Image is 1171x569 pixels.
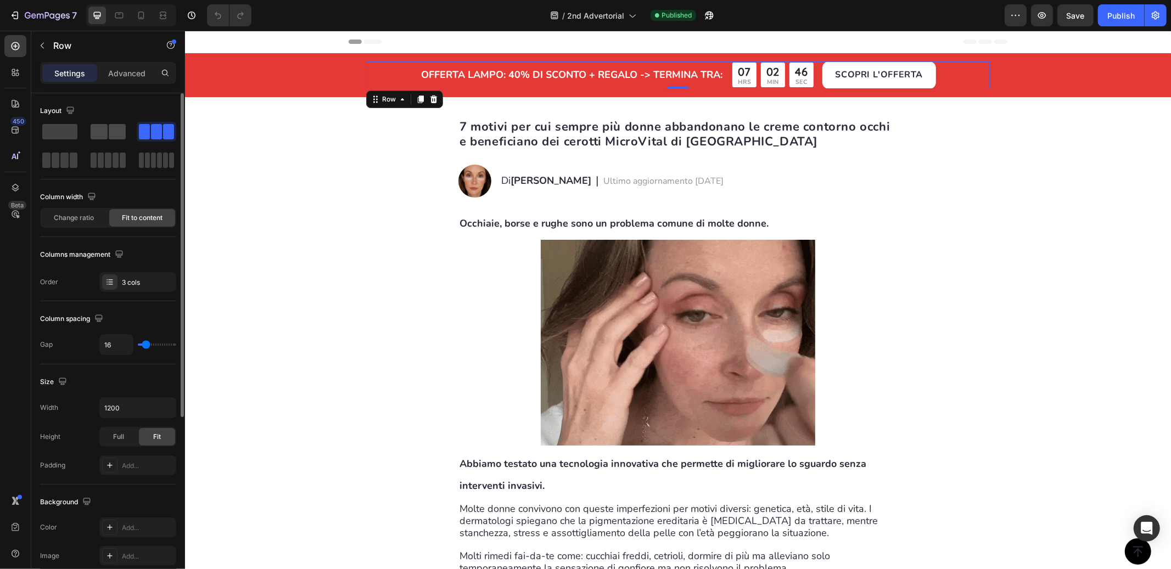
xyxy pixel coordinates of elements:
[274,88,705,120] strong: 7 motivi per cui sempre più donne abbandonano le creme contorno occhi e beneficiano dei cerotti M...
[185,31,1171,569] iframe: Design area
[54,67,85,79] p: Settings
[153,432,161,442] span: Fit
[100,335,133,354] input: Auto
[40,375,69,390] div: Size
[553,34,566,48] div: 07
[10,117,26,126] div: 450
[274,426,681,461] strong: Abbiamo testato una tecnologia innovativa che permette di migliorare lo sguardo senza interventi ...
[610,48,623,54] p: SEC
[4,4,82,26] button: 7
[40,312,105,326] div: Column spacing
[40,432,60,442] div: Height
[108,67,145,79] p: Advanced
[637,31,752,58] button: <p><strong>SCOPRI L'OFFERTA</strong></p>
[40,522,57,532] div: Color
[326,143,406,156] strong: [PERSON_NAME]
[581,34,595,48] div: 02
[195,64,213,74] div: Row
[40,190,98,205] div: Column width
[207,4,251,26] div: Undo/Redo
[553,48,566,54] p: HRS
[581,48,595,54] p: MIN
[1134,515,1160,542] div: Open Intercom Messenger
[122,523,173,533] div: Add...
[418,144,539,156] span: Ultimo aggiornamento [DATE]
[274,186,584,199] strong: Occhiaie, borse e rughe sono un problema comune di molte donne.
[316,143,406,156] span: Di
[40,495,93,510] div: Background
[40,104,77,119] div: Layout
[53,39,147,52] p: Row
[411,142,414,157] span: |
[122,551,173,561] div: Add...
[40,403,58,413] div: Width
[274,471,693,509] span: Molte donne convivono con queste imperfezioni per motivi diversi: genetica, età, stile di vita. I...
[40,247,126,262] div: Columns management
[610,34,623,48] div: 46
[122,461,173,471] div: Add...
[356,209,630,415] img: gempages_584483187212681994-3d4463bd-0dd0-4100-afc5-59ad55093353.gif
[273,134,306,167] img: gempages_584483187212681994-72cd0b4f-4b67-4d4a-bda5-047a238104a2.png
[8,201,26,210] div: Beta
[54,213,94,223] span: Change ratio
[100,398,176,418] input: Auto
[662,10,692,20] span: Published
[651,38,738,50] strong: SCOPRI L'OFFERTA
[1067,11,1085,20] span: Save
[40,340,53,350] div: Gap
[1107,10,1135,21] div: Publish
[40,277,58,287] div: Order
[40,460,65,470] div: Padding
[567,10,624,21] span: 2nd Advertorial
[236,37,537,50] strong: OFFERTA LAMPO: 40% DI SCONTO + regalo -> termina tra:
[122,213,163,223] span: Fit to content
[122,278,173,288] div: 3 cols
[72,9,77,22] p: 7
[562,10,565,21] span: /
[1098,4,1144,26] button: Publish
[40,551,59,561] div: Image
[113,432,124,442] span: Full
[1057,4,1094,26] button: Save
